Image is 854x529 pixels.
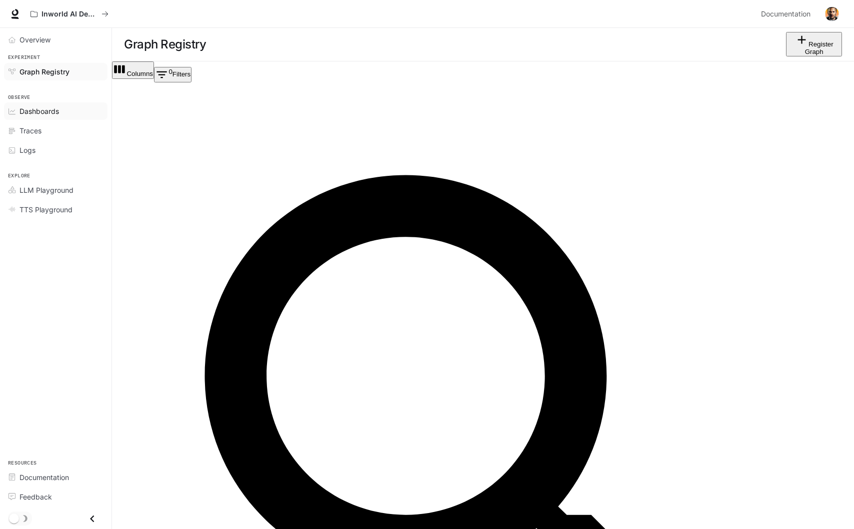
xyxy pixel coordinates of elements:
[19,34,50,45] span: Overview
[81,509,103,529] button: Close drawer
[761,8,810,20] span: Documentation
[19,472,69,483] span: Documentation
[41,10,97,18] p: Inworld AI Demos
[786,32,842,56] button: Register Graph
[4,488,107,506] a: Feedback
[19,492,52,502] span: Feedback
[112,61,154,78] button: Select columns
[825,7,839,21] img: User avatar
[154,67,191,82] button: Show filters
[4,469,107,486] a: Documentation
[19,185,73,195] span: LLM Playground
[4,63,107,80] a: Graph Registry
[19,145,35,155] span: Logs
[4,122,107,139] a: Traces
[4,31,107,48] a: Overview
[19,204,72,215] span: TTS Playground
[4,201,107,218] a: TTS Playground
[822,4,842,24] button: User avatar
[19,66,69,77] span: Graph Registry
[4,181,107,199] a: LLM Playground
[19,125,41,136] span: Traces
[19,106,59,116] span: Dashboards
[9,513,19,524] span: Dark mode toggle
[26,4,113,24] button: All workspaces
[4,141,107,159] a: Logs
[757,4,818,24] a: Documentation
[4,102,107,120] a: Dashboards
[124,34,206,54] h1: Graph Registry
[168,68,172,81] span: 0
